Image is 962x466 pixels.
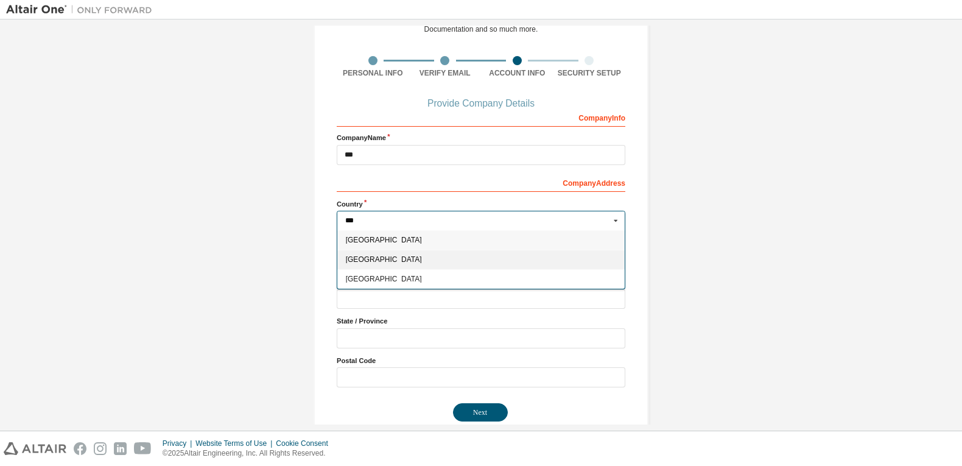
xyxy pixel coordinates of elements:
[163,448,335,459] p: © 2025 Altair Engineering, Inc. All Rights Reserved.
[94,442,107,455] img: instagram.svg
[337,100,625,107] div: Provide Company Details
[346,256,617,263] span: [GEOGRAPHIC_DATA]
[6,4,158,16] img: Altair One
[346,236,617,244] span: [GEOGRAPHIC_DATA]
[195,439,276,448] div: Website Terms of Use
[163,439,195,448] div: Privacy
[346,275,617,283] span: [GEOGRAPHIC_DATA]
[337,68,409,78] div: Personal Info
[337,107,625,127] div: Company Info
[453,403,508,422] button: Next
[481,68,553,78] div: Account Info
[114,442,127,455] img: linkedin.svg
[337,199,625,209] label: Country
[4,442,66,455] img: altair_logo.svg
[553,68,626,78] div: Security Setup
[276,439,335,448] div: Cookie Consent
[337,133,625,143] label: Company Name
[409,68,482,78] div: Verify Email
[337,316,625,326] label: State / Province
[337,356,625,365] label: Postal Code
[337,172,625,192] div: Company Address
[74,442,86,455] img: facebook.svg
[134,442,152,455] img: youtube.svg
